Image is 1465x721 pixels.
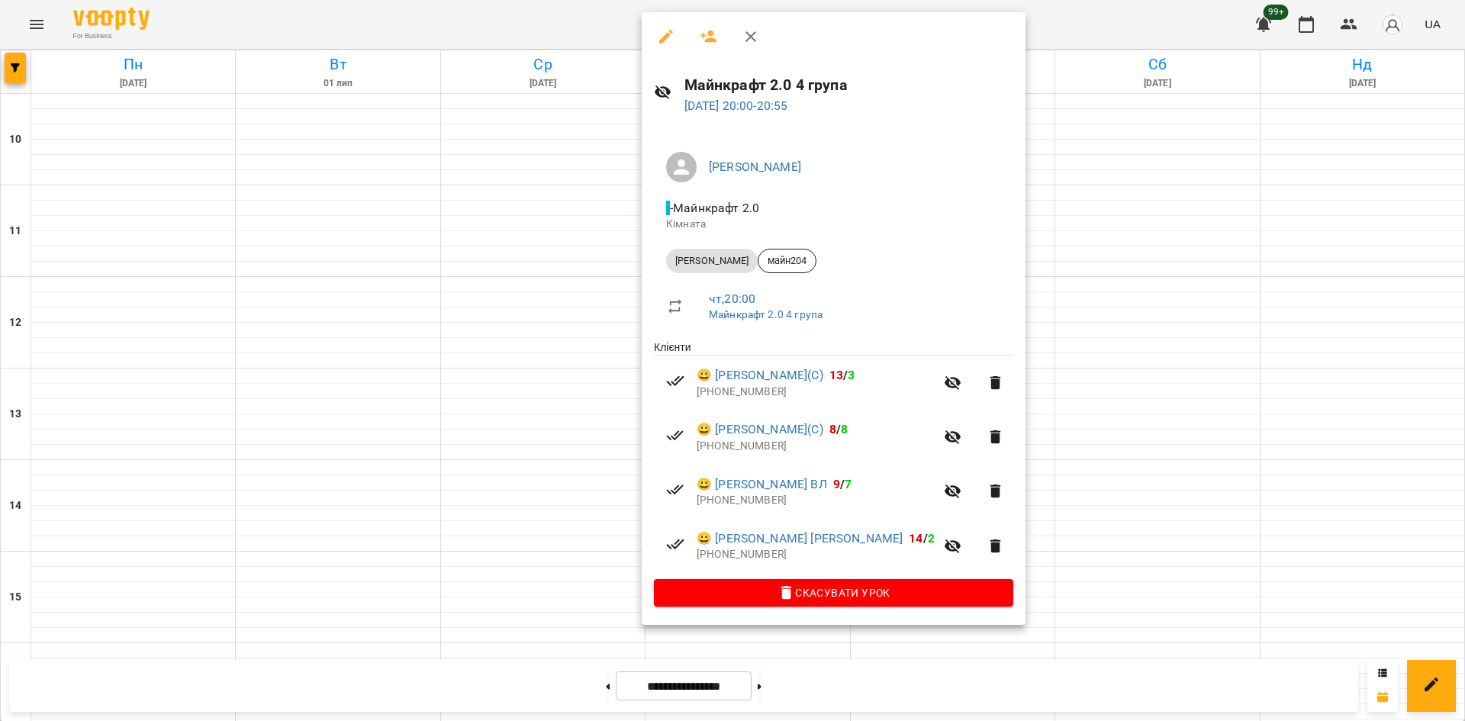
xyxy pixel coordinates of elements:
[841,422,848,436] span: 8
[909,531,922,546] span: 14
[654,340,1013,579] ul: Клієнти
[709,291,755,306] a: чт , 20:00
[829,422,848,436] b: /
[654,579,1013,607] button: Скасувати Урок
[829,368,855,382] b: /
[666,481,684,499] svg: Візит сплачено
[697,420,823,439] a: 😀 [PERSON_NAME](С)
[833,477,852,491] b: /
[829,368,843,382] span: 13
[697,385,935,400] p: [PHONE_NUMBER]
[666,217,1001,232] p: Кімната
[833,477,840,491] span: 9
[697,475,827,494] a: 😀 [PERSON_NAME] ВЛ
[697,529,903,548] a: 😀 [PERSON_NAME] [PERSON_NAME]
[684,98,788,113] a: [DATE] 20:00-20:55
[829,422,836,436] span: 8
[666,584,1001,602] span: Скасувати Урок
[697,493,935,508] p: [PHONE_NUMBER]
[709,159,801,174] a: [PERSON_NAME]
[666,426,684,445] svg: Візит сплачено
[928,531,935,546] span: 2
[758,254,816,268] span: майн204
[845,477,852,491] span: 7
[758,249,816,273] div: майн204
[666,372,684,390] svg: Візит сплачено
[666,535,684,553] svg: Візит сплачено
[697,547,935,562] p: [PHONE_NUMBER]
[709,308,823,320] a: Майнкрафт 2.0 4 група
[666,201,762,215] span: - Майнкрафт 2.0
[684,73,1014,97] h6: Майнкрафт 2.0 4 група
[666,254,758,268] span: [PERSON_NAME]
[697,366,823,385] a: 😀 [PERSON_NAME](С)
[697,439,935,454] p: [PHONE_NUMBER]
[909,531,935,546] b: /
[848,368,855,382] span: 3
